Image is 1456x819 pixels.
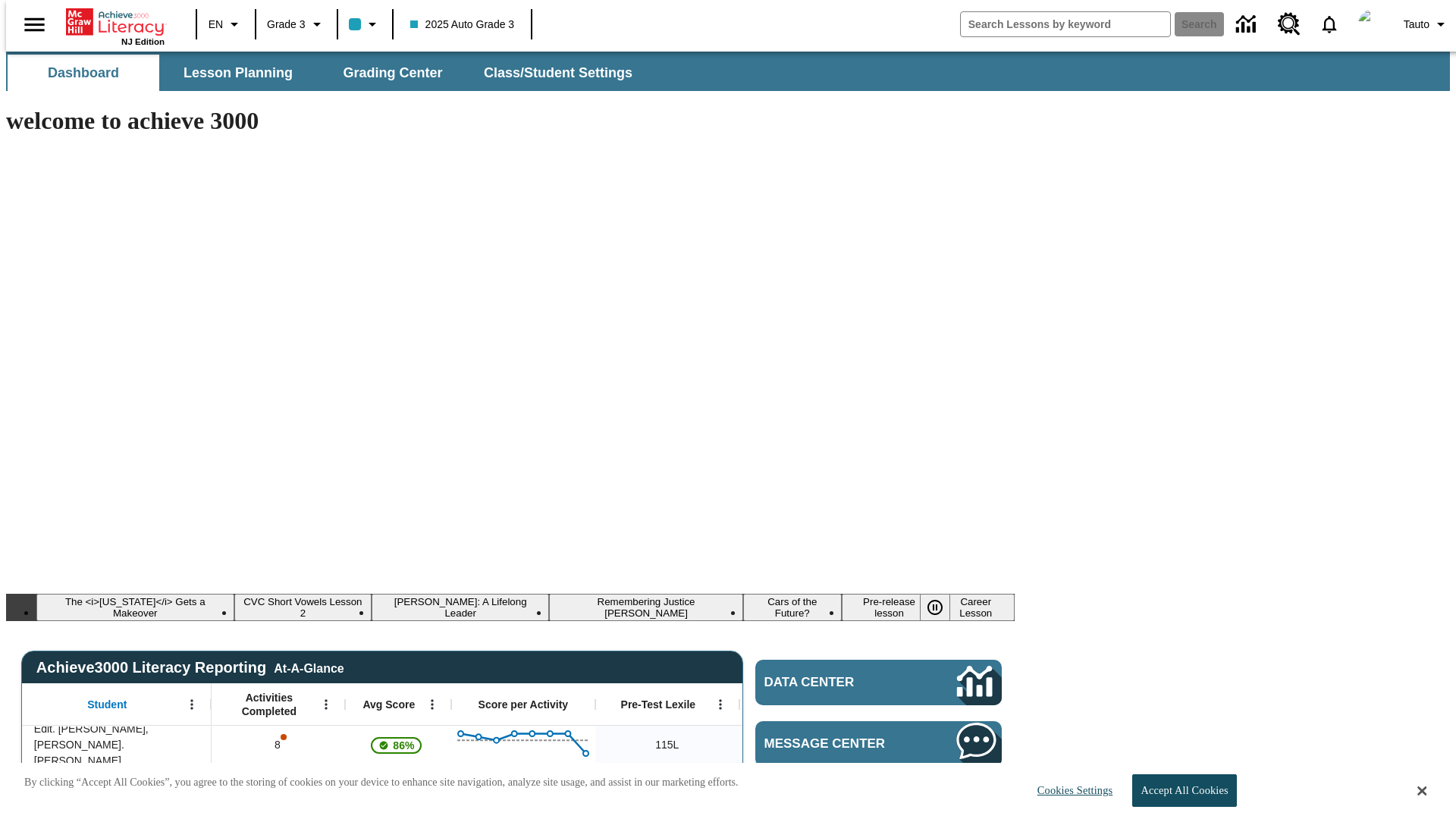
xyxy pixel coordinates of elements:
[87,698,127,711] span: Student
[1132,774,1236,807] button: Accept All Cookies
[479,698,569,711] span: Score per Activity
[34,721,203,769] span: Edit. [PERSON_NAME], [PERSON_NAME]. [PERSON_NAME]
[920,594,950,621] button: Pause
[387,732,420,759] span: 86%
[36,659,344,676] span: Achieve3000 Literacy Reporting
[6,107,1015,135] h1: welcome to achieve 3000
[212,726,345,764] div: 8, One or more Activity scores may be invalid., Edit. Alberto, Sauto. Alberto
[421,693,444,716] button: Open Menu
[655,737,679,753] span: 115 Lexile, Edit. Alberto, Sauto. Alberto
[6,52,1450,91] div: SubNavbar
[1227,4,1269,45] a: Data Center
[549,594,743,621] button: Slide 4 Remembering Justice O'Connor
[937,594,1015,621] button: Slide 7 Career Lesson
[267,17,306,33] span: Grade 3
[162,55,314,91] button: Lesson Planning
[8,55,159,91] button: Dashboard
[743,594,842,621] button: Slide 5 Cars of the Future?
[6,55,646,91] div: SubNavbar
[1349,5,1398,44] button: Select a new avatar
[66,7,165,37] a: Home
[764,675,906,690] span: Data Center
[755,660,1002,705] a: Data Center
[202,11,250,38] button: Language: EN, Select a language
[1404,17,1429,33] span: Tauto
[484,64,632,82] span: Class/Student Settings
[209,17,223,33] span: EN
[1024,775,1119,806] button: Cookies Settings
[219,691,319,718] span: Activities Completed
[345,726,451,764] div: , 86%, This student's Average First Try Score 86% is above 75%, Edit. Alberto, Sauto. Alberto
[180,693,203,716] button: Open Menu
[66,5,165,46] div: Home
[472,55,645,91] button: Class/Student Settings
[343,64,442,82] span: Grading Center
[709,693,732,716] button: Open Menu
[343,11,388,38] button: Class color is light blue. Change class color
[1269,4,1310,45] a: Resource Center, Will open in new tab
[12,2,57,47] button: Open side menu
[274,659,344,676] div: At-A-Glance
[755,721,1002,767] a: Message Center
[961,12,1170,36] input: search field
[315,693,337,716] button: Open Menu
[362,698,415,711] span: Avg Score
[1398,11,1456,38] button: Profile/Settings
[184,64,293,82] span: Lesson Planning
[621,698,696,711] span: Pre-Test Lexile
[1358,9,1389,39] img: avatar image
[261,11,332,38] button: Grade: Grade 3, Select a grade
[1417,784,1426,798] button: Close
[317,55,469,91] button: Grading Center
[36,594,234,621] button: Slide 1 The <i>Missouri</i> Gets a Makeover
[234,594,372,621] button: Slide 2 CVC Short Vowels Lesson 2
[372,594,549,621] button: Slide 3 Dianne Feinstein: A Lifelong Leader
[842,594,937,621] button: Slide 6 Pre-release lesson
[24,775,739,790] p: By clicking “Accept All Cookies”, you agree to the storing of cookies on your device to enhance s...
[121,37,165,46] span: NJ Edition
[764,736,912,752] span: Message Center
[48,64,119,82] span: Dashboard
[273,737,284,753] p: 8
[1310,5,1349,44] a: Notifications
[920,594,965,621] div: Pause
[410,17,515,33] span: 2025 Auto Grade 3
